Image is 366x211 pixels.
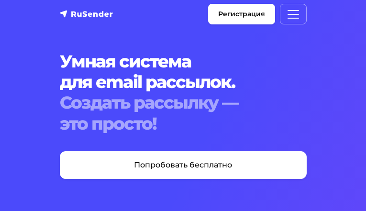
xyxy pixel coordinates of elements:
a: Попробовать бесплатно [60,151,307,179]
img: RuSender [60,9,113,19]
h1: Умная система для email рассылок. [60,51,307,134]
button: Меню [280,4,307,24]
div: Создать рассылку — это просто! [60,92,307,133]
a: Регистрация [208,4,275,24]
